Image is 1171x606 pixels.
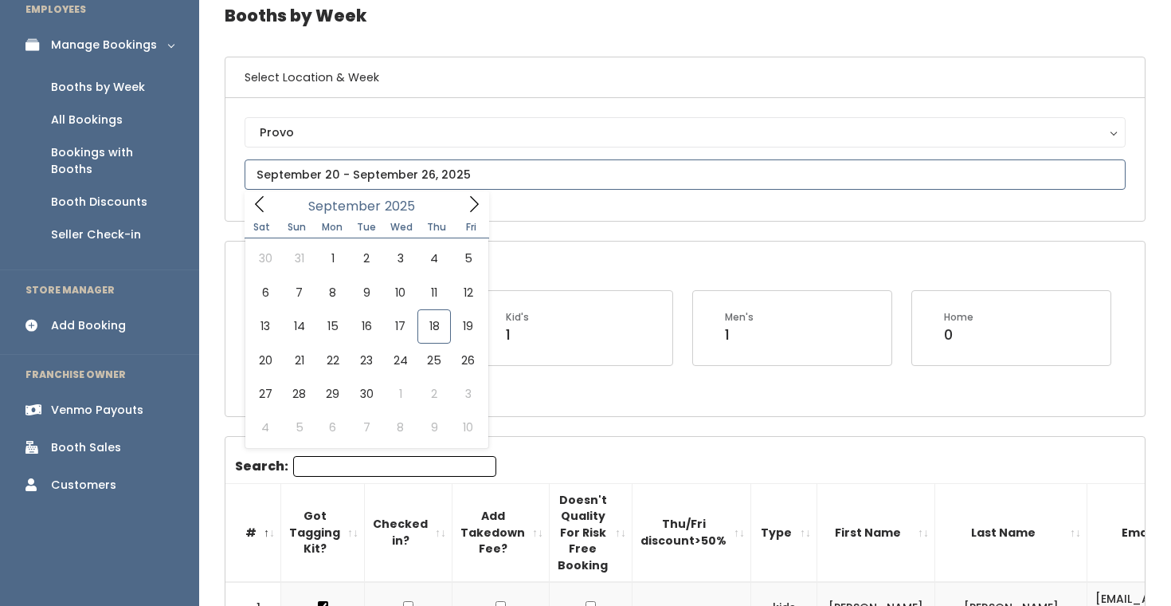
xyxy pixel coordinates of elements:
[282,344,315,377] span: September 21, 2025
[51,112,123,128] div: All Bookings
[316,309,350,343] span: September 15, 2025
[381,196,429,216] input: Year
[308,200,381,213] span: September
[350,344,383,377] span: September 23, 2025
[282,309,315,343] span: September 14, 2025
[225,483,281,582] th: #: activate to sort column descending
[384,344,417,377] span: September 24, 2025
[51,79,145,96] div: Booths by Week
[454,222,489,232] span: Fri
[632,483,751,582] th: Thu/Fri discount&gt;50%: activate to sort column ascending
[316,242,350,275] span: September 1, 2025
[384,276,417,309] span: September 10, 2025
[282,242,315,275] span: August 31, 2025
[316,276,350,309] span: September 8, 2025
[417,242,451,275] span: September 4, 2025
[349,222,384,232] span: Tue
[350,309,383,343] span: September 16, 2025
[417,309,451,343] span: September 18, 2025
[282,411,315,444] span: October 5, 2025
[350,377,383,411] span: September 30, 2025
[249,242,282,275] span: August 30, 2025
[451,411,484,444] span: October 10, 2025
[935,483,1087,582] th: Last Name: activate to sort column ascending
[51,194,147,211] div: Booth Discounts
[417,411,451,444] span: October 9, 2025
[452,483,550,582] th: Add Takedown Fee?: activate to sort column ascending
[506,310,529,325] div: Kid's
[316,344,350,377] span: September 22, 2025
[384,411,417,444] span: October 8, 2025
[384,242,417,275] span: September 3, 2025
[51,402,143,419] div: Venmo Payouts
[350,242,383,275] span: September 2, 2025
[315,222,350,232] span: Mon
[249,276,282,309] span: September 6, 2025
[249,344,282,377] span: September 20, 2025
[350,411,383,444] span: October 7, 2025
[550,483,632,582] th: Doesn't Quality For Risk Free Booking : activate to sort column ascending
[451,309,484,343] span: September 19, 2025
[293,456,496,477] input: Search:
[417,377,451,411] span: October 2, 2025
[51,439,121,456] div: Booth Sales
[249,377,282,411] span: September 27, 2025
[249,411,282,444] span: October 4, 2025
[725,310,754,325] div: Men's
[316,377,350,411] span: September 29, 2025
[506,325,529,345] div: 1
[451,242,484,275] span: September 5, 2025
[245,159,1126,190] input: September 20 - September 26, 2025
[751,483,817,582] th: Type: activate to sort column ascending
[350,276,383,309] span: September 9, 2025
[384,377,417,411] span: October 1, 2025
[51,477,116,494] div: Customers
[235,456,496,477] label: Search:
[419,222,454,232] span: Thu
[245,117,1126,148] button: Provo
[944,310,973,325] div: Home
[281,483,365,582] th: Got Tagging Kit?: activate to sort column ascending
[225,57,1145,98] h6: Select Location & Week
[282,377,315,411] span: September 28, 2025
[51,317,126,334] div: Add Booking
[260,124,1110,141] div: Provo
[51,37,157,53] div: Manage Bookings
[316,411,350,444] span: October 6, 2025
[417,344,451,377] span: September 25, 2025
[245,222,280,232] span: Sat
[944,325,973,345] div: 0
[51,144,174,178] div: Bookings with Booths
[384,309,417,343] span: September 17, 2025
[725,325,754,345] div: 1
[365,483,452,582] th: Checked in?: activate to sort column ascending
[282,276,315,309] span: September 7, 2025
[451,344,484,377] span: September 26, 2025
[417,276,451,309] span: September 11, 2025
[384,222,419,232] span: Wed
[280,222,315,232] span: Sun
[249,309,282,343] span: September 13, 2025
[817,483,935,582] th: First Name: activate to sort column ascending
[51,226,141,243] div: Seller Check-in
[451,377,484,411] span: October 3, 2025
[451,276,484,309] span: September 12, 2025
